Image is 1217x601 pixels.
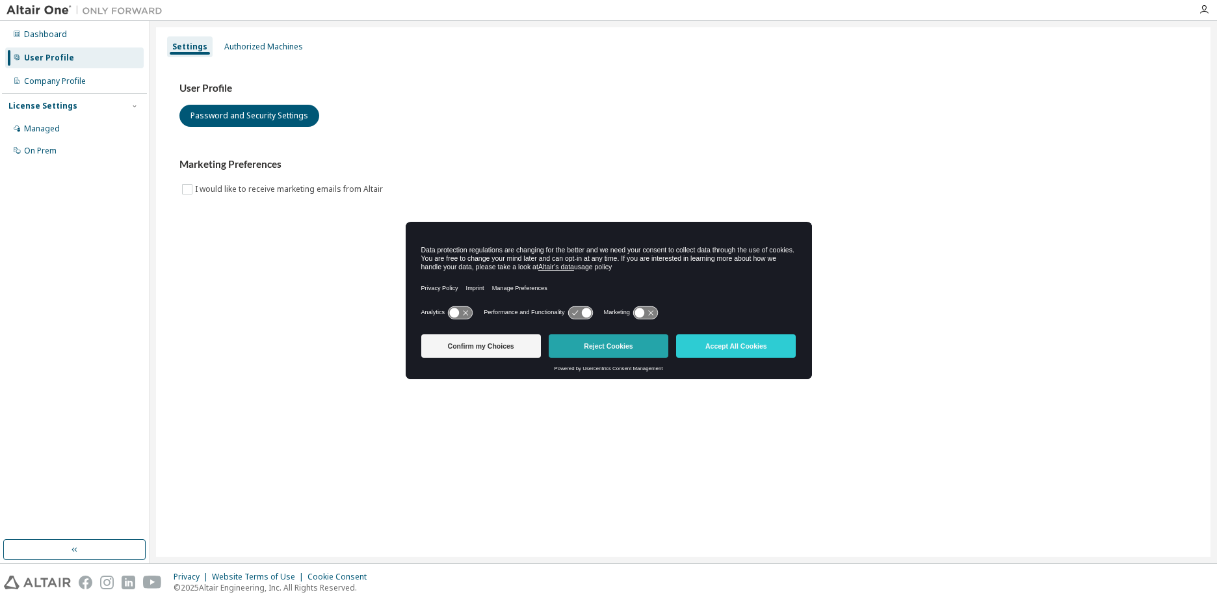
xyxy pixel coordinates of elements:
[174,582,374,593] p: © 2025 Altair Engineering, Inc. All Rights Reserved.
[172,42,207,52] div: Settings
[179,158,1187,171] h3: Marketing Preferences
[179,105,319,127] button: Password and Security Settings
[24,146,57,156] div: On Prem
[24,29,67,40] div: Dashboard
[24,76,86,87] div: Company Profile
[4,576,71,589] img: altair_logo.svg
[195,181,386,197] label: I would like to receive marketing emails from Altair
[143,576,162,589] img: youtube.svg
[8,101,77,111] div: License Settings
[24,53,74,63] div: User Profile
[7,4,169,17] img: Altair One
[224,42,303,52] div: Authorized Machines
[212,572,308,582] div: Website Terms of Use
[122,576,135,589] img: linkedin.svg
[308,572,374,582] div: Cookie Consent
[100,576,114,589] img: instagram.svg
[24,124,60,134] div: Managed
[174,572,212,582] div: Privacy
[179,82,1187,95] h3: User Profile
[79,576,92,589] img: facebook.svg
